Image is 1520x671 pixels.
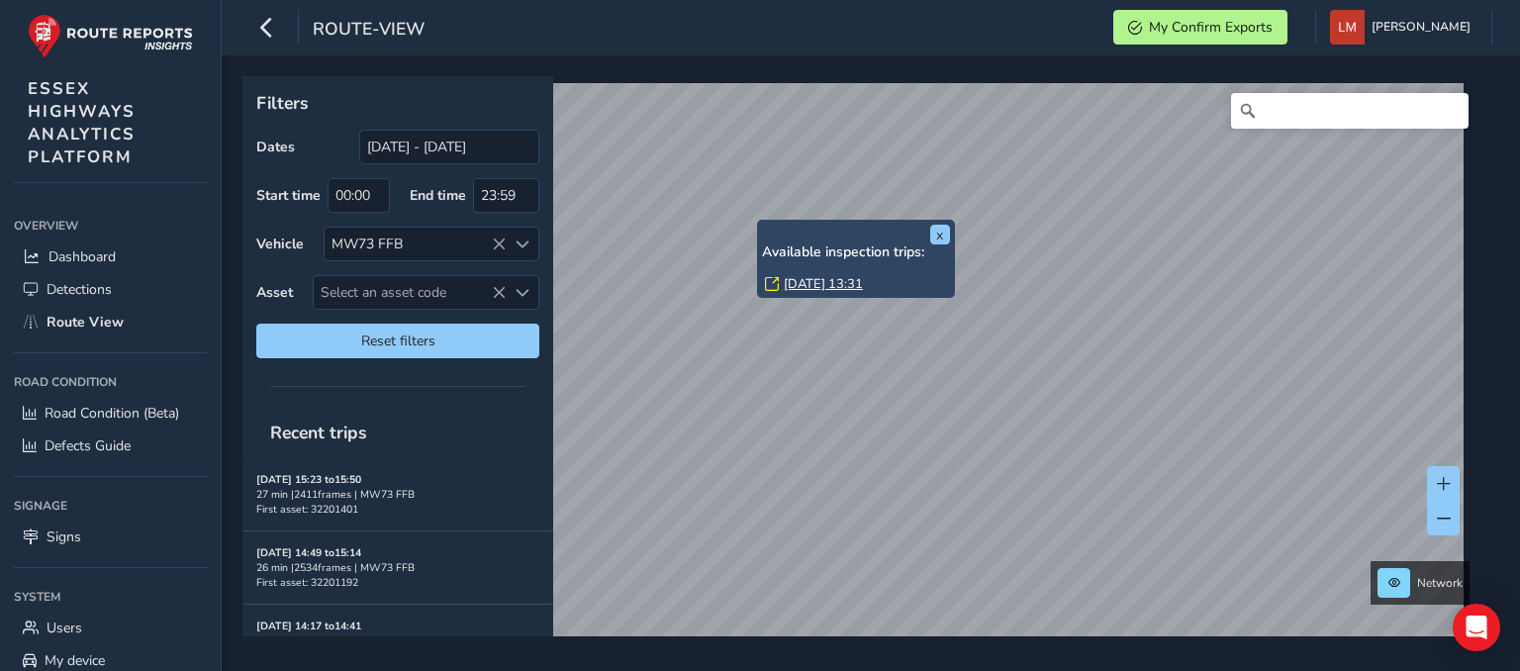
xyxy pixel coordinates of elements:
[14,612,207,644] a: Users
[1113,10,1287,45] button: My Confirm Exports
[14,521,207,553] a: Signs
[256,407,381,458] span: Recent trips
[47,280,112,299] span: Detections
[48,247,116,266] span: Dashboard
[14,306,207,338] a: Route View
[784,275,863,293] a: [DATE] 13:31
[314,276,506,309] span: Select an asset code
[256,324,539,358] button: Reset filters
[45,651,105,670] span: My device
[762,244,950,261] h6: Available inspection trips:
[410,186,466,205] label: End time
[14,273,207,306] a: Detections
[14,582,207,612] div: System
[256,560,539,575] div: 26 min | 2534 frames | MW73 FFB
[1330,10,1365,45] img: diamond-layout
[47,527,81,546] span: Signs
[256,283,293,302] label: Asset
[14,491,207,521] div: Signage
[256,619,361,633] strong: [DATE] 14:17 to 14:41
[256,633,539,648] div: 25 min | 2302 frames | MW73 FFB
[28,14,193,58] img: rr logo
[14,397,207,430] a: Road Condition (Beta)
[930,225,950,244] button: x
[256,186,321,205] label: Start time
[1149,18,1273,37] span: My Confirm Exports
[14,430,207,462] a: Defects Guide
[45,436,131,455] span: Defects Guide
[45,404,179,423] span: Road Condition (Beta)
[14,211,207,240] div: Overview
[256,502,358,517] span: First asset: 32201401
[256,138,295,156] label: Dates
[256,575,358,590] span: First asset: 32201192
[506,276,538,309] div: Select an asset code
[1417,575,1463,591] span: Network
[1372,10,1471,45] span: [PERSON_NAME]
[256,90,539,116] p: Filters
[1330,10,1477,45] button: [PERSON_NAME]
[271,332,524,350] span: Reset filters
[47,313,124,332] span: Route View
[14,240,207,273] a: Dashboard
[256,545,361,560] strong: [DATE] 14:49 to 15:14
[325,228,506,260] div: MW73 FFB
[28,77,136,168] span: ESSEX HIGHWAYS ANALYTICS PLATFORM
[256,487,539,502] div: 27 min | 2411 frames | MW73 FFB
[249,83,1464,659] canvas: Map
[1453,604,1500,651] div: Open Intercom Messenger
[14,367,207,397] div: Road Condition
[313,17,425,45] span: route-view
[47,619,82,637] span: Users
[256,472,361,487] strong: [DATE] 15:23 to 15:50
[1231,93,1469,129] input: Search
[256,235,304,253] label: Vehicle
